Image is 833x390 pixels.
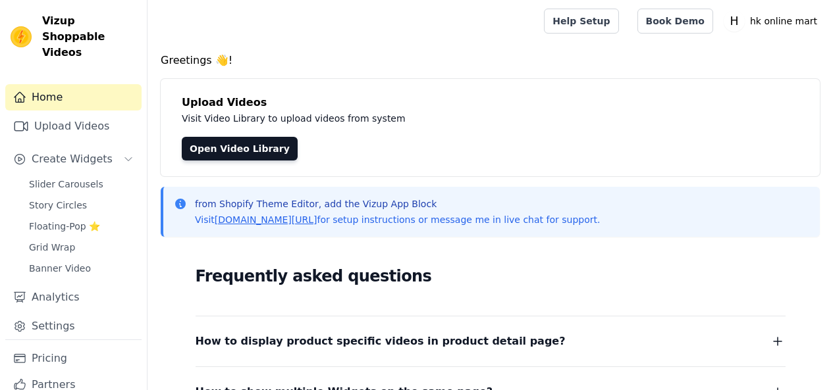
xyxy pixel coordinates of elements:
[195,197,600,210] p: from Shopify Theme Editor, add the Vizup App Block
[42,13,136,61] span: Vizup Shoppable Videos
[745,9,822,33] p: hk online mart
[196,263,786,289] h2: Frequently asked questions
[5,113,142,139] a: Upload Videos
[21,217,142,235] a: Floating-Pop ⭐
[21,196,142,214] a: Story Circles
[21,259,142,278] a: Banner Video
[182,137,298,160] a: Open Video Library
[195,213,600,226] p: Visit for setup instructions or message me in live chat for support.
[730,14,738,28] text: H
[637,9,713,34] a: Book Demo
[29,262,91,275] span: Banner Video
[196,332,786,351] button: How to display product specific videos in product detail page?
[29,220,100,233] span: Floating-Pop ⭐
[32,151,113,167] span: Create Widgets
[21,175,142,193] a: Slider Carousels
[215,214,317,225] a: [DOMAIN_NAME][URL]
[29,199,87,212] span: Story Circles
[544,9,618,34] a: Help Setup
[5,313,142,339] a: Settings
[5,146,142,172] button: Create Widgets
[5,84,142,110] a: Home
[5,284,142,310] a: Analytics
[29,241,75,254] span: Grid Wrap
[182,110,772,126] p: Visit Video Library to upload videos from system
[11,26,32,47] img: Vizup
[5,345,142,372] a: Pricing
[724,9,822,33] button: H hk online mart
[29,178,103,191] span: Slider Carousels
[21,238,142,256] a: Grid Wrap
[182,95,799,110] h4: Upload Videos
[196,332,566,351] span: How to display product specific videos in product detail page?
[161,53,820,68] h4: Greetings 👋!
